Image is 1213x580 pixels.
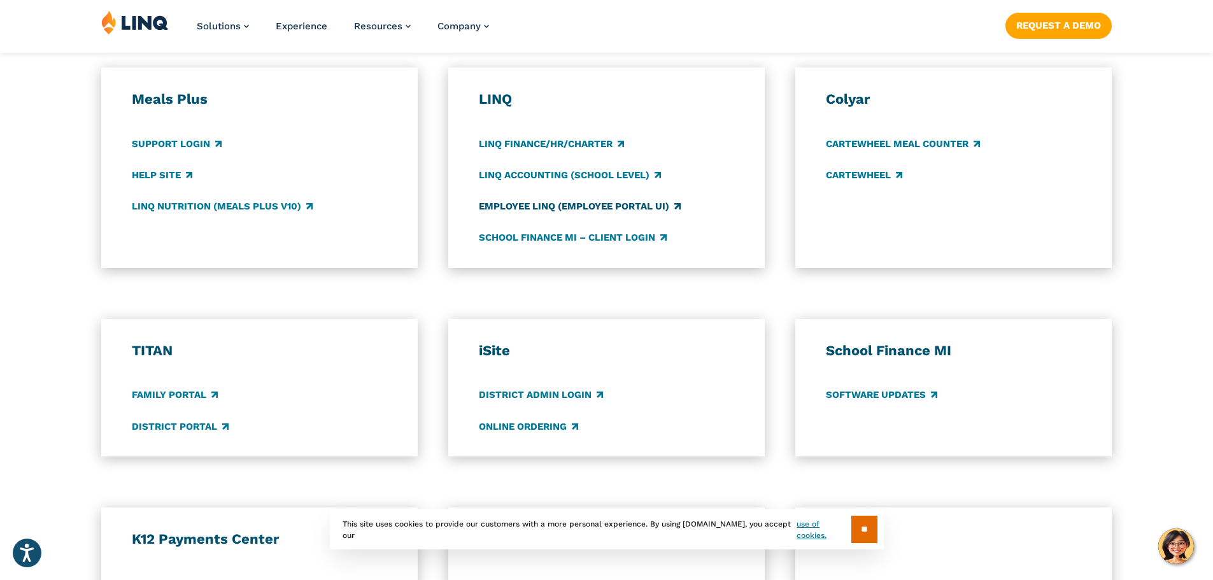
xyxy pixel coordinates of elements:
[479,388,603,402] a: District Admin Login
[1005,13,1112,38] a: Request a Demo
[354,20,402,32] span: Resources
[197,20,241,32] span: Solutions
[479,168,661,182] a: LINQ Accounting (school level)
[132,420,229,434] a: District Portal
[354,20,411,32] a: Resources
[479,137,624,151] a: LINQ Finance/HR/Charter
[479,420,578,434] a: Online Ordering
[479,199,681,213] a: Employee LINQ (Employee Portal UI)
[437,20,489,32] a: Company
[826,137,980,151] a: CARTEWHEEL Meal Counter
[826,342,1082,360] h3: School Finance MI
[132,90,388,108] h3: Meals Plus
[132,168,192,182] a: Help Site
[197,20,249,32] a: Solutions
[1158,528,1194,564] button: Hello, have a question? Let’s chat.
[437,20,481,32] span: Company
[330,509,884,549] div: This site uses cookies to provide our customers with a more personal experience. By using [DOMAIN...
[197,10,489,52] nav: Primary Navigation
[132,199,313,213] a: LINQ Nutrition (Meals Plus v10)
[132,137,222,151] a: Support Login
[826,388,937,402] a: Software Updates
[132,388,218,402] a: Family Portal
[1005,10,1112,38] nav: Button Navigation
[132,342,388,360] h3: TITAN
[479,90,735,108] h3: LINQ
[276,20,327,32] a: Experience
[826,90,1082,108] h3: Colyar
[479,342,735,360] h3: iSite
[826,168,902,182] a: CARTEWHEEL
[479,230,667,244] a: School Finance MI – Client Login
[797,518,851,541] a: use of cookies.
[101,10,169,34] img: LINQ | K‑12 Software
